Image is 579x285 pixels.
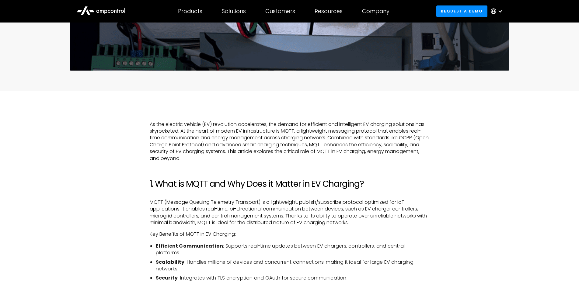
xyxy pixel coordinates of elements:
[222,8,246,15] div: Solutions
[156,243,430,256] li: : Supports real-time updates between EV chargers, controllers, and central platforms.
[150,179,430,189] h2: 1. What is MQTT and Why Does it Matter in EV Charging?
[436,5,487,17] a: Request a demo
[150,199,430,226] p: MQTT (Message Queuing Telemetry Transport) is a lightweight, publish/subscribe protocol optimized...
[178,8,202,15] div: Products
[315,8,343,15] div: Resources
[265,8,295,15] div: Customers
[362,8,389,15] div: Company
[156,274,178,281] strong: Security
[150,121,430,162] p: As the electric vehicle (EV) revolution accelerates, the demand for efficient and intelligent EV ...
[156,259,185,266] strong: Scalability
[150,231,430,238] p: Key Benefits of MQTT in EV Charging:
[156,242,223,249] strong: Efficient Communication
[156,259,430,273] li: : Handles millions of devices and concurrent connections, making it ideal for large EV charging n...
[156,275,430,281] li: : Integrates with TLS encryption and OAuth for secure communication.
